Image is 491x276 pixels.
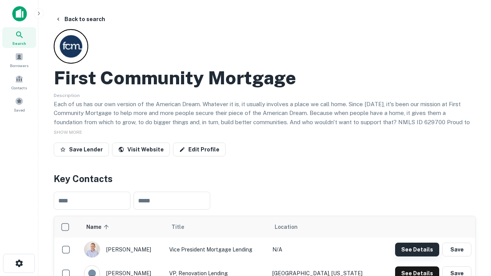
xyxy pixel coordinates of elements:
[80,216,165,238] th: Name
[54,67,296,89] h2: First Community Mortgage
[12,40,26,46] span: Search
[2,27,36,48] a: Search
[269,216,380,238] th: Location
[84,242,161,258] div: [PERSON_NAME]
[54,143,109,156] button: Save Lender
[112,143,170,156] a: Visit Website
[54,100,476,136] p: Each of us has our own version of the American Dream. Whatever it is, it usually involves a place...
[12,6,27,21] img: capitalize-icon.png
[165,216,269,238] th: Title
[84,242,100,257] img: 1520878720083
[442,243,471,256] button: Save
[12,85,27,91] span: Contacts
[171,222,194,232] span: Title
[395,243,439,256] button: See Details
[86,222,111,232] span: Name
[275,222,298,232] span: Location
[165,238,269,261] td: Vice President Mortgage Lending
[10,62,28,69] span: Borrowers
[2,49,36,70] a: Borrowers
[54,172,476,186] h4: Key Contacts
[269,238,380,261] td: N/A
[173,143,226,156] a: Edit Profile
[54,93,80,98] span: Description
[52,12,108,26] button: Back to search
[54,130,82,135] span: SHOW MORE
[14,107,25,113] span: Saved
[2,72,36,92] a: Contacts
[2,94,36,115] a: Saved
[453,190,491,227] iframe: Chat Widget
